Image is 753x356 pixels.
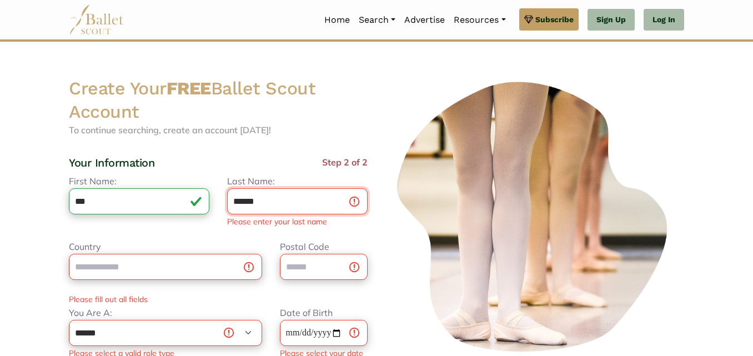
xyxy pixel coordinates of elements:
span: Step 2 of 2 [322,156,368,174]
label: Date of Birth [280,306,333,320]
a: Sign Up [588,9,635,31]
a: Advertise [400,8,449,32]
label: First Name: [69,174,117,189]
div: Please enter your last name [227,217,327,227]
strong: FREE [167,78,211,99]
img: gem.svg [524,13,533,26]
h4: Your Information [69,156,154,170]
label: You Are A: [69,306,112,320]
a: Resources [449,8,510,32]
label: Postal Code [280,240,329,254]
span: To continue searching, create an account [DATE]! [69,124,271,136]
label: Country [69,240,101,254]
div: Please fill out all fields [60,293,376,305]
a: Search [354,8,400,32]
a: Log In [644,9,684,31]
a: Home [320,8,354,32]
a: Subscribe [519,8,579,31]
h2: Create Your Ballet Scout Account [69,77,368,123]
label: Last Name: [227,174,275,189]
span: Subscribe [535,13,574,26]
